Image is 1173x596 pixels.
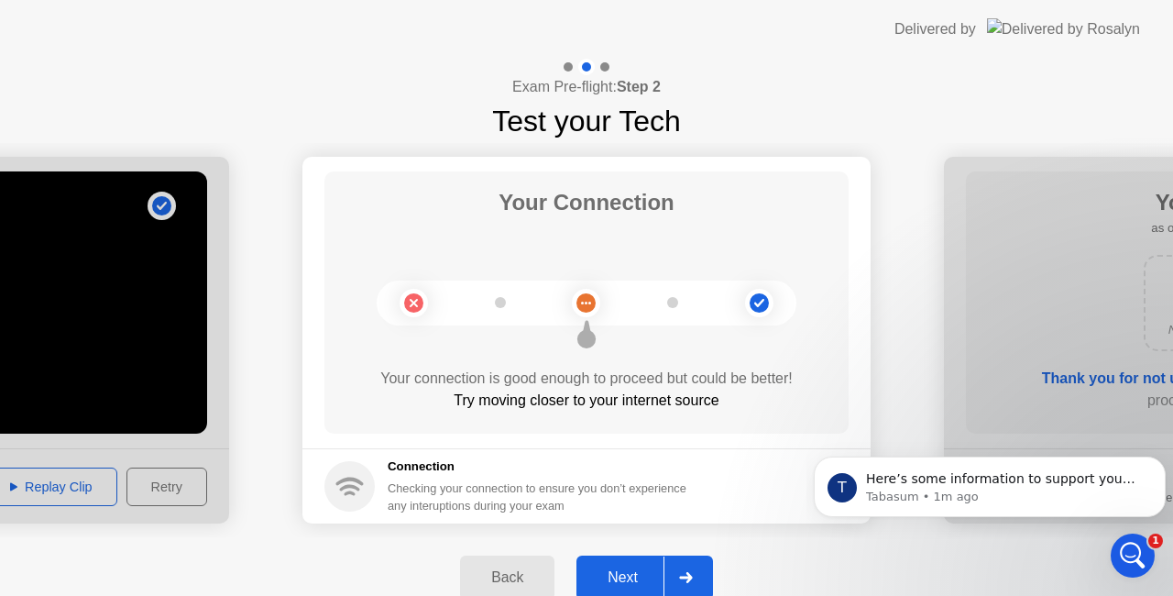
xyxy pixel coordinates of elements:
iframe: Intercom live chat [1111,534,1155,578]
div: Try moving closer to your internet source [324,390,849,412]
h4: Exam Pre-flight: [512,76,661,98]
span: 1 [1148,534,1163,548]
div: Back [466,569,549,586]
b: Step 2 [617,79,661,94]
img: Delivered by Rosalyn [987,18,1140,39]
h5: Connection [388,458,697,476]
div: Next [582,569,663,586]
h1: Test your Tech [492,99,681,143]
div: Delivered by [894,18,976,40]
div: Checking your connection to ensure you don’t experience any interuptions during your exam [388,480,697,514]
iframe: Intercom notifications message [806,418,1173,546]
div: Your connection is good enough to proceed but could be better! [324,368,849,390]
h1: Your Connection [499,186,674,219]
